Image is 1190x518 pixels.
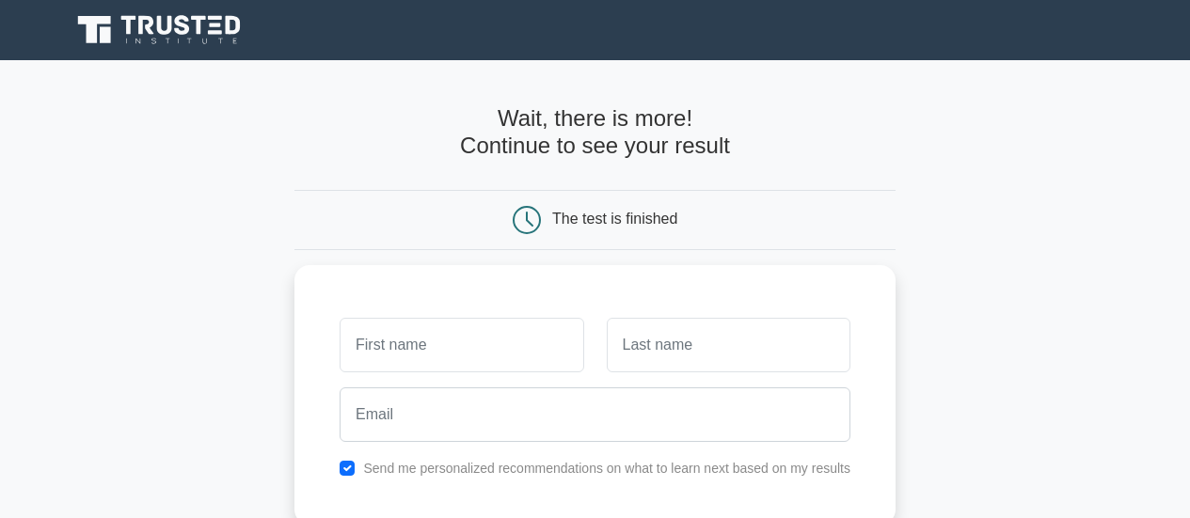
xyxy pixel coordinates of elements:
[552,211,677,227] div: The test is finished
[363,461,850,476] label: Send me personalized recommendations on what to learn next based on my results
[294,105,896,160] h4: Wait, there is more! Continue to see your result
[340,387,850,442] input: Email
[607,318,850,372] input: Last name
[340,318,583,372] input: First name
